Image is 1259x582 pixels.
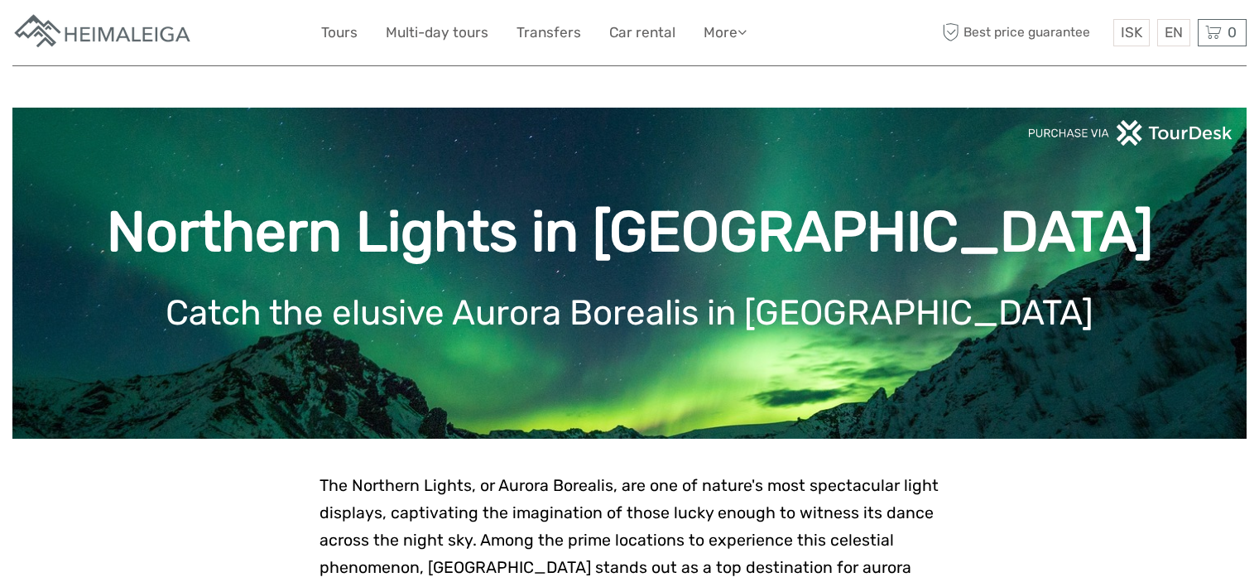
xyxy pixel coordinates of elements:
[1121,24,1142,41] span: ISK
[704,21,747,45] a: More
[1157,19,1190,46] div: EN
[37,199,1222,266] h1: Northern Lights in [GEOGRAPHIC_DATA]
[1027,120,1234,146] img: PurchaseViaTourDeskwhite.png
[517,21,581,45] a: Transfers
[37,292,1222,334] h1: Catch the elusive Aurora Borealis in [GEOGRAPHIC_DATA]
[386,21,488,45] a: Multi-day tours
[609,21,675,45] a: Car rental
[1225,24,1239,41] span: 0
[938,19,1109,46] span: Best price guarantee
[12,12,195,53] img: Apartments in Reykjavik
[321,21,358,45] a: Tours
